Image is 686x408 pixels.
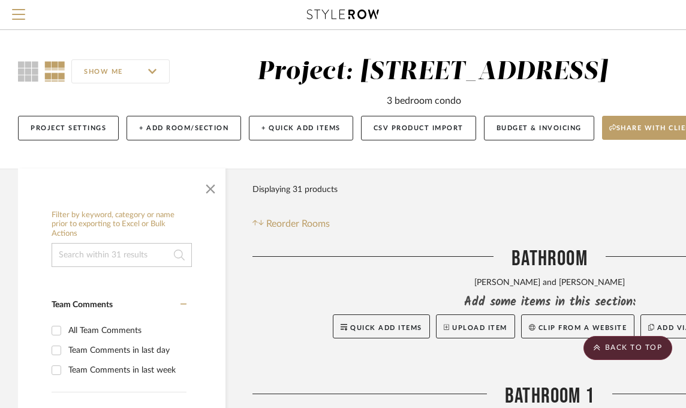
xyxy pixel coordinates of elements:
[198,175,222,199] button: Close
[387,94,461,108] div: 3 bedroom condo
[68,321,183,340] div: All Team Comments
[18,116,119,140] button: Project Settings
[350,325,422,331] span: Quick Add Items
[252,178,338,202] div: Displaying 31 products
[257,59,607,85] div: Project: [STREET_ADDRESS]
[436,314,515,338] button: Upload Item
[68,341,183,360] div: Team Comments in last day
[333,314,430,338] button: Quick Add Items
[52,211,192,239] h6: Filter by keyword, category or name prior to exporting to Excel or Bulk Actions
[52,301,113,309] span: Team Comments
[52,243,192,267] input: Search within 31 results
[583,336,672,360] scroll-to-top-button: BACK TO TOP
[127,116,241,140] button: + Add Room/Section
[68,361,183,380] div: Team Comments in last week
[484,116,594,140] button: Budget & Invoicing
[266,217,330,231] span: Reorder Rooms
[361,116,476,140] button: CSV Product Import
[521,314,634,338] button: Clip from a website
[252,217,330,231] button: Reorder Rooms
[249,116,353,140] button: + Quick Add Items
